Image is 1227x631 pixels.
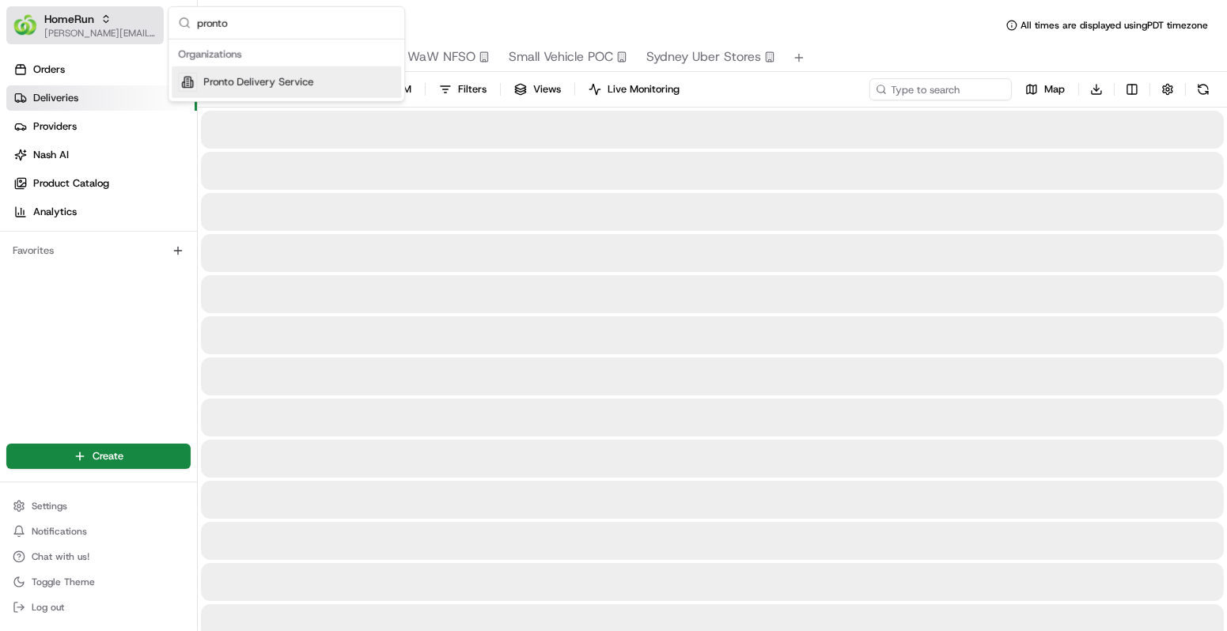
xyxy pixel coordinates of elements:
[6,6,164,44] button: HomeRunHomeRun[PERSON_NAME][EMAIL_ADDRESS][DOMAIN_NAME]
[6,444,191,469] button: Create
[49,244,128,257] span: [PERSON_NAME]
[32,525,87,538] span: Notifications
[646,47,761,66] span: Sydney Uber Stores
[6,57,197,82] a: Orders
[71,166,218,179] div: We're available if you need us!
[6,238,191,263] div: Favorites
[608,82,680,96] span: Live Monitoring
[16,150,44,179] img: 1736555255976-a54dd68f-1ca7-489b-9aae-adbdc363a1c4
[93,449,123,463] span: Create
[6,546,191,568] button: Chat with us!
[32,550,89,563] span: Chat with us!
[71,150,259,166] div: Start new chat
[33,176,109,191] span: Product Catalog
[32,245,44,258] img: 1736555255976-a54dd68f-1ca7-489b-9aae-adbdc363a1c4
[32,576,95,588] span: Toggle Theme
[407,47,475,66] span: WaW NFSO
[16,62,288,88] p: Welcome 👋
[172,43,401,66] div: Organizations
[157,349,191,361] span: Pylon
[134,312,146,324] div: 💻
[245,202,288,221] button: See all
[509,47,613,66] span: Small Vehicle POC
[197,7,395,39] input: Search...
[507,78,568,100] button: Views
[6,571,191,593] button: Toggle Theme
[6,114,197,139] a: Providers
[41,101,261,118] input: Clear
[33,205,77,219] span: Analytics
[1021,19,1208,32] span: All times are displayed using PDT timezone
[112,348,191,361] a: Powered byPylon
[432,78,494,100] button: Filters
[6,85,197,111] a: Deliveries
[32,310,121,326] span: Knowledge Base
[16,205,101,217] div: Past conversations
[33,150,62,179] img: 2790269178180_0ac78f153ef27d6c0503_72.jpg
[458,82,487,96] span: Filters
[32,601,64,614] span: Log out
[6,520,191,542] button: Notifications
[269,155,288,174] button: Start new chat
[6,142,197,168] a: Nash AI
[1044,82,1065,96] span: Map
[33,62,65,77] span: Orders
[32,500,67,512] span: Settings
[533,82,561,96] span: Views
[44,11,94,27] button: HomeRun
[203,75,313,89] span: Pronto Delivery Service
[33,119,77,134] span: Providers
[131,244,137,257] span: •
[9,304,127,332] a: 📗Knowledge Base
[6,171,197,196] a: Product Catalog
[140,244,172,257] span: [DATE]
[13,13,38,38] img: HomeRun
[127,304,260,332] a: 💻API Documentation
[150,310,254,326] span: API Documentation
[33,148,69,162] span: Nash AI
[6,199,197,225] a: Analytics
[44,27,157,40] button: [PERSON_NAME][EMAIL_ADDRESS][DOMAIN_NAME]
[1018,78,1072,100] button: Map
[33,91,78,105] span: Deliveries
[1192,78,1214,100] button: Refresh
[581,78,687,100] button: Live Monitoring
[6,495,191,517] button: Settings
[16,229,41,255] img: Ben Goodger
[6,596,191,618] button: Log out
[869,78,1012,100] input: Type to search
[16,15,47,47] img: Nash
[16,312,28,324] div: 📗
[169,40,404,101] div: Suggestions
